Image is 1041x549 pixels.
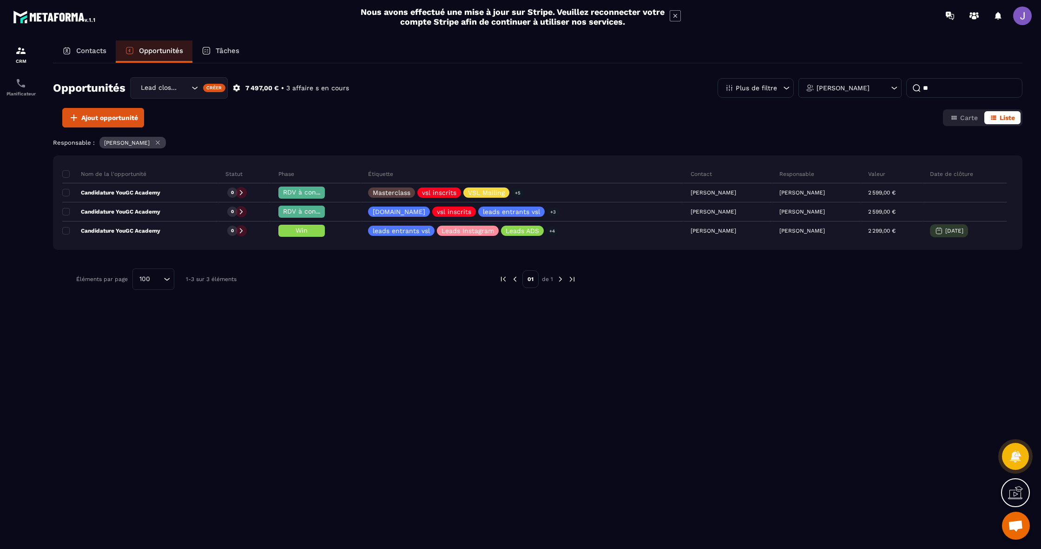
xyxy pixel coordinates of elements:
div: Créer [203,84,226,92]
p: Responsable : [53,139,95,146]
p: leads entrants vsl [373,228,430,234]
input: Search for option [153,274,161,284]
img: scheduler [15,78,26,89]
p: Phase [278,170,294,178]
span: 100 [136,274,153,284]
img: next [568,275,576,283]
p: Nom de la l'opportunité [62,170,146,178]
a: Tâches [192,40,249,63]
p: +5 [512,188,524,198]
span: Win [296,227,308,234]
span: Lead closing [138,83,180,93]
p: [PERSON_NAME] [817,85,870,91]
p: Candidature YouGC Academy [62,208,160,215]
p: [DOMAIN_NAME] [373,208,425,215]
a: Opportunités [116,40,192,63]
p: de 1 [542,275,553,283]
p: [DATE] [945,228,963,234]
p: VSL Mailing [468,189,505,196]
p: Leads ADS [506,228,539,234]
span: RDV à confimer ❓ [283,208,343,215]
img: next [556,275,565,283]
p: Candidature YouGC Academy [62,227,160,234]
p: 0 [231,189,234,196]
div: Search for option [130,77,228,99]
p: Opportunités [139,47,183,55]
h2: Opportunités [53,79,125,97]
p: [PERSON_NAME] [779,189,825,196]
p: Leads Instagram [441,228,494,234]
p: 2 599,00 € [868,208,896,215]
p: 3 affaire s en cours [286,84,349,93]
p: Masterclass [373,189,410,196]
p: Contact [691,170,712,178]
p: Tâches [216,47,239,55]
button: Ajout opportunité [62,108,144,127]
p: Planificateur [2,91,40,96]
p: leads entrants vsl [483,208,540,215]
div: Ouvrir le chat [1002,512,1030,540]
p: Plus de filtre [736,85,777,91]
img: formation [15,45,26,56]
img: logo [13,8,97,25]
p: 0 [231,228,234,234]
p: +3 [547,207,559,217]
p: [PERSON_NAME] [779,228,825,234]
p: [PERSON_NAME] [779,208,825,215]
h2: Nous avons effectué une mise à jour sur Stripe. Veuillez reconnecter votre compte Stripe afin de ... [360,7,665,27]
p: Contacts [76,47,106,55]
p: 1-3 sur 3 éléments [186,276,237,282]
a: Contacts [53,40,116,63]
a: formationformationCRM [2,38,40,71]
p: Statut [225,170,243,178]
button: Carte [945,111,983,124]
button: Liste [984,111,1021,124]
div: Search for option [132,268,174,290]
span: Liste [1000,114,1015,121]
p: • [281,84,284,93]
input: Search for option [180,83,189,93]
img: prev [499,275,507,283]
p: 0 [231,208,234,215]
a: schedulerschedulerPlanificateur [2,71,40,103]
p: vsl inscrits [422,189,456,196]
span: RDV à confimer ❓ [283,188,343,196]
p: Responsable [779,170,814,178]
p: Étiquette [368,170,393,178]
p: 2 299,00 € [868,228,896,234]
p: CRM [2,59,40,64]
span: Carte [960,114,978,121]
p: Date de clôture [930,170,973,178]
span: Ajout opportunité [81,113,138,122]
p: 01 [522,270,539,288]
p: Valeur [868,170,885,178]
img: prev [511,275,519,283]
p: Éléments par page [76,276,128,282]
p: Candidature YouGC Academy [62,189,160,196]
p: 7 497,00 € [245,84,279,93]
p: vsl inscrits [437,208,471,215]
p: [PERSON_NAME] [104,140,150,146]
p: +4 [546,226,558,236]
p: 2 599,00 € [868,189,896,196]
